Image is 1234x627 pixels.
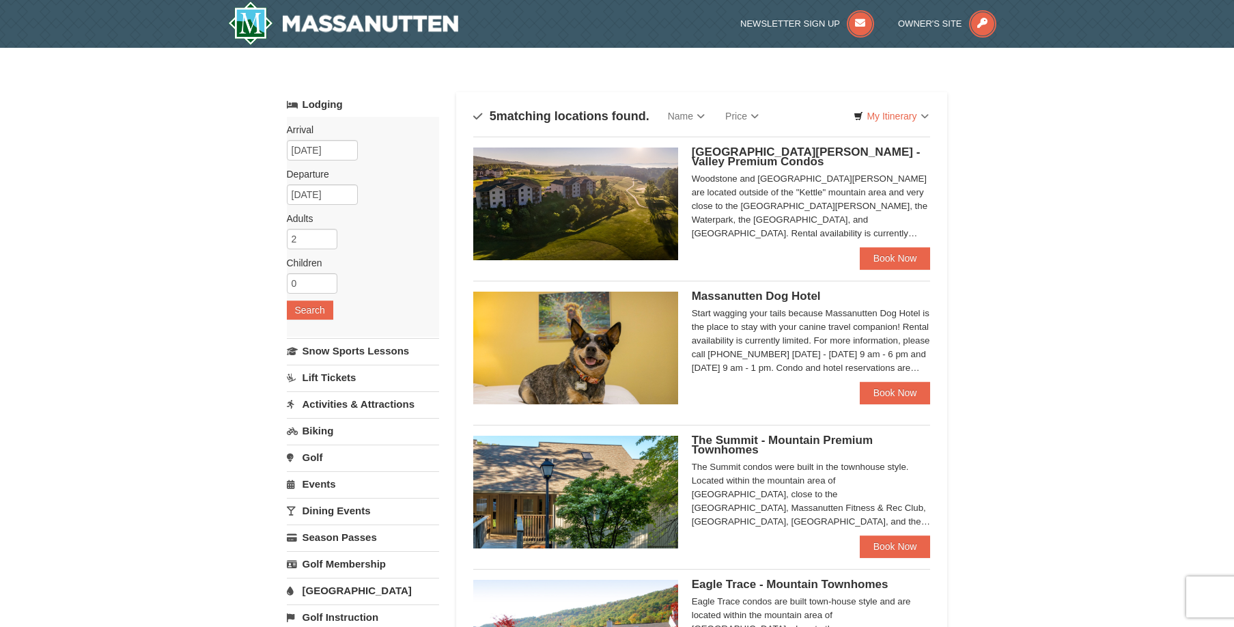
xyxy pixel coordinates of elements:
[287,418,439,443] a: Biking
[692,307,931,375] div: Start wagging your tails because Massanutten Dog Hotel is the place to stay with your canine trav...
[898,18,962,29] span: Owner's Site
[287,92,439,117] a: Lodging
[898,18,996,29] a: Owner's Site
[658,102,715,130] a: Name
[692,290,821,303] span: Massanutten Dog Hotel
[287,123,429,137] label: Arrival
[287,301,333,320] button: Search
[287,498,439,523] a: Dining Events
[287,256,429,270] label: Children
[473,292,678,404] img: 27428181-5-81c892a3.jpg
[287,338,439,363] a: Snow Sports Lessons
[287,365,439,390] a: Lift Tickets
[692,172,931,240] div: Woodstone and [GEOGRAPHIC_DATA][PERSON_NAME] are located outside of the "Kettle" mountain area an...
[740,18,840,29] span: Newsletter Sign Up
[473,436,678,548] img: 19219034-1-0eee7e00.jpg
[287,525,439,550] a: Season Passes
[692,434,873,456] span: The Summit - Mountain Premium Townhomes
[692,460,931,529] div: The Summit condos were built in the townhouse style. Located within the mountain area of [GEOGRAP...
[287,391,439,417] a: Activities & Attractions
[287,578,439,603] a: [GEOGRAPHIC_DATA]
[715,102,769,130] a: Price
[228,1,459,45] a: Massanutten Resort
[287,445,439,470] a: Golf
[860,247,931,269] a: Book Now
[692,578,888,591] span: Eagle Trace - Mountain Townhomes
[287,212,429,225] label: Adults
[287,471,439,497] a: Events
[228,1,459,45] img: Massanutten Resort Logo
[473,148,678,260] img: 19219041-4-ec11c166.jpg
[740,18,874,29] a: Newsletter Sign Up
[287,551,439,576] a: Golf Membership
[845,106,937,126] a: My Itinerary
[860,382,931,404] a: Book Now
[287,167,429,181] label: Departure
[692,145,921,168] span: [GEOGRAPHIC_DATA][PERSON_NAME] - Valley Premium Condos
[860,535,931,557] a: Book Now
